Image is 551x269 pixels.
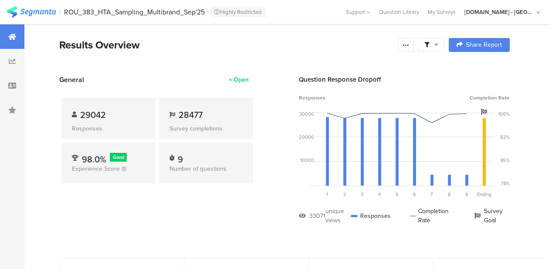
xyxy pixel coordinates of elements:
span: 3 [361,191,363,198]
span: 29042 [80,108,106,121]
div: 10000 [300,157,314,164]
span: 5 [396,191,399,198]
div: 30000 [299,110,314,117]
div: unique views [325,207,351,225]
div: ROU_383_HTA_Sampling_Multibrand_Sep'25 [64,8,205,16]
div: Results Overview [59,37,394,53]
div: [DOMAIN_NAME] - [GEOGRAPHIC_DATA] [464,8,534,16]
div: | [59,7,61,17]
div: Survey completions [169,124,243,133]
div: 20000 [299,134,314,141]
span: 9 [465,191,468,198]
span: Completion Rate [470,94,510,102]
span: 98.0% [82,153,106,166]
span: 28477 [179,108,203,121]
div: 33071 [309,211,325,221]
div: 9 [178,153,183,162]
span: Good [113,154,124,161]
span: 7 [430,191,433,198]
a: My Surveys [423,8,460,16]
span: 2 [343,191,346,198]
span: 6 [413,191,416,198]
a: Question Library [375,8,423,16]
i: Survey Goal [481,109,487,115]
div: Responses [72,124,145,133]
span: Experience Score [72,164,120,173]
div: 92% [500,134,510,141]
span: 4 [378,191,381,198]
div: Survey Goal [474,207,510,225]
span: Share Report [466,42,502,48]
div: Open [233,75,249,84]
img: segmanta logo [7,7,56,17]
div: 100% [498,110,510,117]
div: Question Response Dropoff [299,75,510,84]
span: Responses [299,94,325,102]
div: Responses [351,207,390,225]
span: General [59,75,84,85]
div: 85% [500,157,510,164]
span: Number of questions [169,164,226,173]
div: Completion Rate [410,207,455,225]
div: Highly Restricted [211,7,265,17]
div: Support [346,5,370,19]
div: Ending [475,191,493,198]
span: 1 [326,191,328,198]
span: 8 [448,191,450,198]
div: 78% [501,180,510,187]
